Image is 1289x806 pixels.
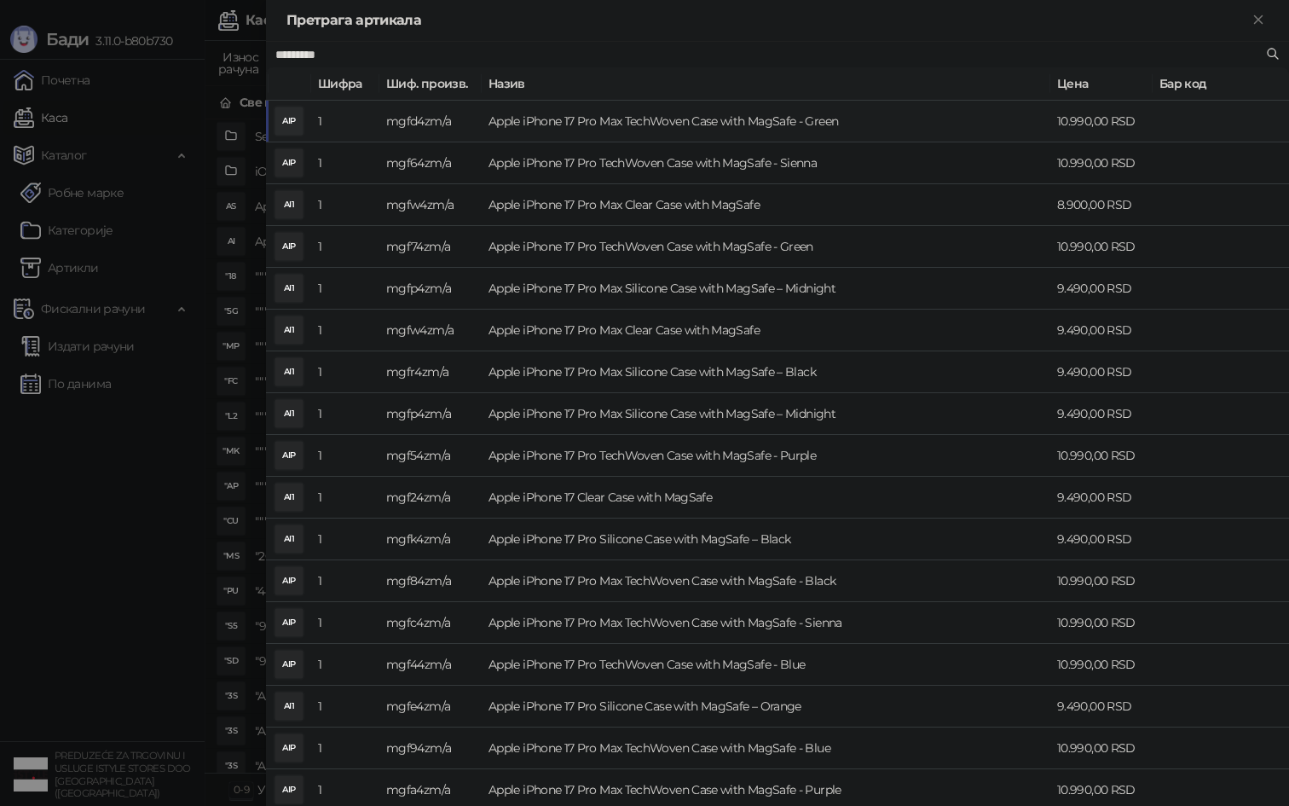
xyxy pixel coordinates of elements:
[1050,226,1153,268] td: 10.990,00 RSD
[311,644,379,686] td: 1
[379,351,482,393] td: mgfr4zm/a
[482,602,1050,644] td: Apple iPhone 17 Pro Max TechWoven Case with MagSafe - Sienna
[275,609,303,636] div: AIP
[1050,268,1153,310] td: 9.490,00 RSD
[482,101,1050,142] td: Apple iPhone 17 Pro Max TechWoven Case with MagSafe - Green
[1050,393,1153,435] td: 9.490,00 RSD
[1050,67,1153,101] th: Цена
[482,644,1050,686] td: Apple iPhone 17 Pro TechWoven Case with MagSafe - Blue
[1050,477,1153,519] td: 9.490,00 RSD
[482,686,1050,728] td: Apple iPhone 17 Pro Silicone Case with MagSafe – Orange
[379,226,482,268] td: mgf74zm/a
[275,149,303,177] div: AIP
[1153,67,1289,101] th: Бар код
[379,268,482,310] td: mgfp4zm/a
[379,686,482,728] td: mgfe4zm/a
[275,484,303,511] div: AI1
[1050,644,1153,686] td: 10.990,00 RSD
[275,651,303,678] div: AIP
[379,519,482,560] td: mgfk4zm/a
[1050,142,1153,184] td: 10.990,00 RSD
[379,310,482,351] td: mgfw4zm/a
[275,567,303,594] div: AIP
[275,358,303,386] div: AI1
[1050,519,1153,560] td: 9.490,00 RSD
[311,101,379,142] td: 1
[275,776,303,803] div: AIP
[311,728,379,769] td: 1
[275,233,303,260] div: AIP
[311,560,379,602] td: 1
[482,728,1050,769] td: Apple iPhone 17 Pro Max TechWoven Case with MagSafe - Blue
[1050,351,1153,393] td: 9.490,00 RSD
[379,393,482,435] td: mgfp4zm/a
[311,519,379,560] td: 1
[1050,435,1153,477] td: 10.990,00 RSD
[311,184,379,226] td: 1
[482,268,1050,310] td: Apple iPhone 17 Pro Max Silicone Case with MagSafe – Midnight
[311,393,379,435] td: 1
[482,393,1050,435] td: Apple iPhone 17 Pro Max Silicone Case with MagSafe – Midnight
[311,67,379,101] th: Шифра
[311,477,379,519] td: 1
[1050,101,1153,142] td: 10.990,00 RSD
[311,268,379,310] td: 1
[311,351,379,393] td: 1
[482,310,1050,351] td: Apple iPhone 17 Pro Max Clear Case with MagSafe
[311,142,379,184] td: 1
[311,310,379,351] td: 1
[379,435,482,477] td: mgf54zm/a
[482,477,1050,519] td: Apple iPhone 17 Clear Case with MagSafe
[275,525,303,553] div: AI1
[1050,560,1153,602] td: 10.990,00 RSD
[275,107,303,135] div: AIP
[482,226,1050,268] td: Apple iPhone 17 Pro TechWoven Case with MagSafe - Green
[275,442,303,469] div: AIP
[1050,602,1153,644] td: 10.990,00 RSD
[1248,10,1269,31] button: Close
[311,602,379,644] td: 1
[379,184,482,226] td: mgfw4zm/a
[1050,686,1153,728] td: 9.490,00 RSD
[311,435,379,477] td: 1
[482,67,1050,101] th: Назив
[1050,728,1153,769] td: 10.990,00 RSD
[286,10,1248,31] div: Претрага артикала
[379,477,482,519] td: mgf24zm/a
[379,728,482,769] td: mgf94zm/a
[379,602,482,644] td: mgfc4zm/a
[482,184,1050,226] td: Apple iPhone 17 Pro Max Clear Case with MagSafe
[275,400,303,427] div: AI1
[379,142,482,184] td: mgf64zm/a
[379,644,482,686] td: mgf44zm/a
[379,101,482,142] td: mgfd4zm/a
[275,734,303,762] div: AIP
[311,686,379,728] td: 1
[482,351,1050,393] td: Apple iPhone 17 Pro Max Silicone Case with MagSafe – Black
[379,67,482,101] th: Шиф. произв.
[482,142,1050,184] td: Apple iPhone 17 Pro TechWoven Case with MagSafe - Sienna
[482,435,1050,477] td: Apple iPhone 17 Pro TechWoven Case with MagSafe - Purple
[482,560,1050,602] td: Apple iPhone 17 Pro Max TechWoven Case with MagSafe - Black
[379,560,482,602] td: mgf84zm/a
[311,226,379,268] td: 1
[275,275,303,302] div: AI1
[275,316,303,344] div: AI1
[482,519,1050,560] td: Apple iPhone 17 Pro Silicone Case with MagSafe – Black
[275,693,303,720] div: AI1
[1050,310,1153,351] td: 9.490,00 RSD
[275,191,303,218] div: AI1
[1050,184,1153,226] td: 8.900,00 RSD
